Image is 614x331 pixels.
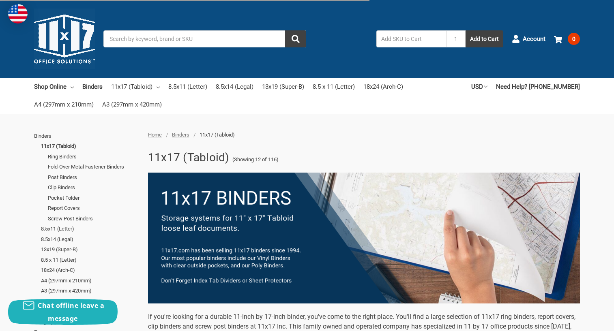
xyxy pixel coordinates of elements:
[41,244,139,255] a: 13x19 (Super-B)
[363,78,403,96] a: 18x24 (Arch-C)
[523,34,545,44] span: Account
[34,296,139,307] a: Accessories
[8,299,118,325] button: Chat offline leave a message
[8,4,28,23] img: duty and tax information for United States
[34,78,74,96] a: Shop Online
[82,78,103,96] a: Binders
[148,132,162,138] a: Home
[148,173,580,303] img: binders-1-.png
[172,132,189,138] a: Binders
[103,30,306,47] input: Search by keyword, brand or SKU
[41,265,139,275] a: 18x24 (Arch-C)
[38,301,104,323] span: Chat offline leave a message
[200,132,235,138] span: 11x17 (Tabloid)
[34,96,94,113] a: A4 (297mm x 210mm)
[102,96,162,113] a: A3 (297mm x 420mm)
[313,78,355,96] a: 8.5 x 11 (Letter)
[216,78,253,96] a: 8.5x14 (Legal)
[41,141,139,152] a: 11x17 (Tabloid)
[568,33,580,45] span: 0
[466,30,503,47] button: Add to Cart
[34,131,139,141] a: Binders
[48,214,139,224] a: Screw Post Binders
[41,234,139,245] a: 8.5x14 (Legal)
[168,78,207,96] a: 8.5x11 (Letter)
[48,152,139,162] a: Ring Binders
[48,172,139,183] a: Post Binders
[48,193,139,203] a: Pocket Folder
[41,224,139,234] a: 8.5x11 (Letter)
[232,156,279,164] span: (Showing 12 of 116)
[554,28,580,49] a: 0
[41,286,139,296] a: A3 (297mm x 420mm)
[512,28,545,49] a: Account
[48,162,139,172] a: Fold-Over Metal Fastener Binders
[48,182,139,193] a: Clip Binders
[34,9,95,69] img: 11x17.com
[41,255,139,265] a: 8.5 x 11 (Letter)
[41,275,139,286] a: A4 (297mm x 210mm)
[111,78,160,96] a: 11x17 (Tabloid)
[376,30,446,47] input: Add SKU to Cart
[496,78,580,96] a: Need Help? [PHONE_NUMBER]
[262,78,304,96] a: 13x19 (Super-B)
[148,147,230,168] h1: 11x17 (Tabloid)
[48,203,139,214] a: Report Covers
[471,78,487,96] a: USD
